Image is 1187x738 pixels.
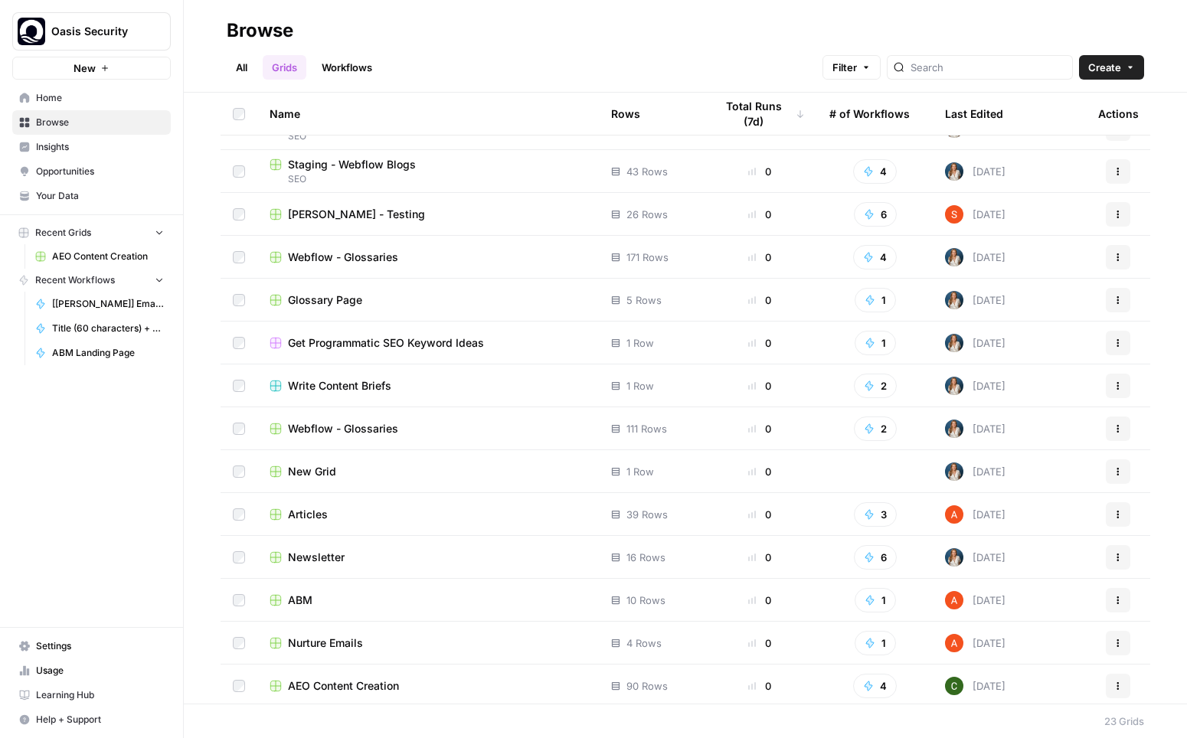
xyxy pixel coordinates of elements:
span: 43 Rows [626,164,668,179]
div: # of Workflows [829,93,910,135]
a: Opportunities [12,159,171,184]
span: ABM [288,593,312,608]
span: 171 Rows [626,250,669,265]
a: Write Content Briefs [270,378,587,393]
img: 14qrvic887bnlg6dzgoj39zarp80 [945,677,963,695]
img: 756jixn3fus3ejkzqonm2vgxtf3c [945,462,963,481]
span: Title (60 characters) + Abstract (300 characters) in Oasis Security tone [52,322,164,335]
img: cje7zb9ux0f2nqyv5qqgv3u0jxek [945,634,963,652]
a: AEO Content Creation [270,678,587,694]
a: Title (60 characters) + Abstract (300 characters) in Oasis Security tone [28,316,171,341]
div: 0 [714,678,805,694]
img: 756jixn3fus3ejkzqonm2vgxtf3c [945,377,963,395]
button: 2 [854,416,897,441]
button: 1 [855,588,896,612]
div: 0 [714,207,805,222]
div: [DATE] [945,634,1006,652]
button: Create [1079,55,1144,80]
img: 756jixn3fus3ejkzqonm2vgxtf3c [945,248,963,266]
button: Recent Workflows [12,269,171,292]
span: 4 Rows [626,635,662,651]
span: Write Content Briefs [288,378,391,393]
div: 0 [714,335,805,351]
div: 0 [714,464,805,479]
div: [DATE] [945,162,1006,181]
div: [DATE] [945,334,1006,352]
span: Settings [36,639,164,653]
span: [PERSON_NAME] - Testing [288,207,425,222]
input: Search [911,60,1066,75]
span: 16 Rows [626,550,665,565]
div: [DATE] [945,462,1006,481]
button: 4 [853,159,897,184]
a: Browse [12,110,171,135]
div: [DATE] [945,677,1006,695]
div: [DATE] [945,505,1006,524]
span: Recent Grids [35,226,91,240]
div: [DATE] [945,420,1006,438]
button: 2 [854,374,897,398]
span: Webflow - Glossaries [288,250,398,265]
div: Rows [611,93,640,135]
div: 23 Grids [1104,714,1144,729]
span: SEO [270,129,587,143]
span: Browse [36,116,164,129]
span: Usage [36,664,164,678]
span: Articles [288,507,328,522]
span: Recent Workflows [35,273,115,287]
img: 756jixn3fus3ejkzqonm2vgxtf3c [945,291,963,309]
span: ABM Landing Page [52,346,164,360]
a: ABM Landing Page [28,341,171,365]
a: Nurture Emails [270,635,587,651]
div: 0 [714,421,805,436]
span: Glossary Page [288,292,362,308]
span: Create [1088,60,1121,75]
img: cje7zb9ux0f2nqyv5qqgv3u0jxek [945,505,963,524]
button: Recent Grids [12,221,171,244]
span: Home [36,91,164,105]
span: 39 Rows [626,507,668,522]
span: Opportunities [36,165,164,178]
span: 111 Rows [626,421,667,436]
span: SEO [270,172,587,186]
div: Last Edited [945,93,1003,135]
a: Webflow - Glossaries [270,250,587,265]
img: 756jixn3fus3ejkzqonm2vgxtf3c [945,162,963,181]
button: 4 [853,245,897,269]
span: 5 Rows [626,292,662,308]
div: 0 [714,507,805,522]
div: [DATE] [945,291,1006,309]
span: Staging - Webflow Blogs [288,157,416,172]
div: Actions [1098,93,1139,135]
a: ABM [270,593,587,608]
span: New Grid [288,464,336,479]
div: Name [270,93,587,135]
div: Browse [227,18,293,43]
button: 6 [854,202,897,227]
a: Usage [12,658,171,683]
div: [DATE] [945,548,1006,567]
span: Nurture Emails [288,635,363,651]
button: Filter [822,55,881,80]
a: Get Programmatic SEO Keyword Ideas [270,335,587,351]
span: 1 Row [626,464,654,479]
img: 756jixn3fus3ejkzqonm2vgxtf3c [945,420,963,438]
div: Total Runs (7d) [714,93,805,135]
div: [DATE] [945,377,1006,395]
span: 90 Rows [626,678,668,694]
span: [[PERSON_NAME]] Email Updates from text [52,297,164,311]
div: 0 [714,292,805,308]
span: Oasis Security [51,24,144,39]
span: AEO Content Creation [288,678,399,694]
a: AEO Content Creation [28,244,171,269]
button: 3 [854,502,897,527]
div: 0 [714,378,805,393]
span: Your Data [36,189,164,203]
div: 0 [714,593,805,608]
div: 0 [714,635,805,651]
span: Learning Hub [36,688,164,702]
a: Workflows [312,55,381,80]
button: Help + Support [12,707,171,732]
div: 0 [714,164,805,179]
div: [DATE] [945,205,1006,224]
